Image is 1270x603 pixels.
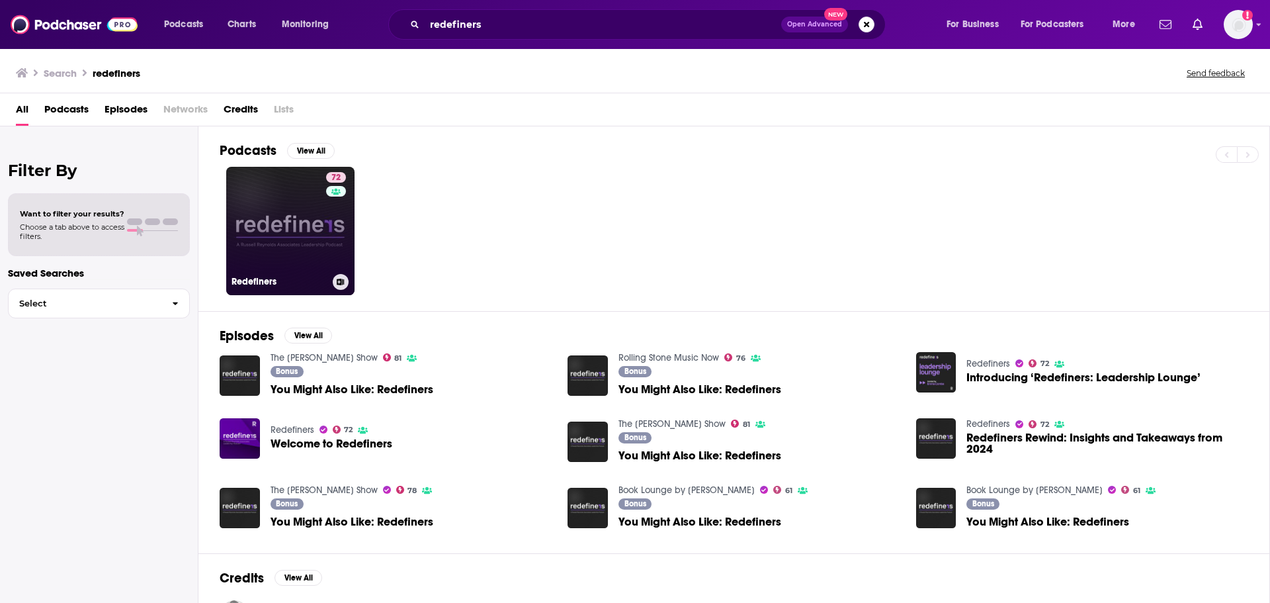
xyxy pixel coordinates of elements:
span: Bonus [972,500,994,508]
span: You Might Also Like: Redefiners [271,384,433,395]
span: For Podcasters [1021,15,1084,34]
span: Bonus [624,500,646,508]
span: 61 [1133,488,1140,494]
button: Show profile menu [1224,10,1253,39]
img: Podchaser - Follow, Share and Rate Podcasts [11,12,138,37]
img: User Profile [1224,10,1253,39]
span: You Might Also Like: Redefiners [618,450,781,461]
a: 81 [731,420,750,428]
a: Rolling Stone Music Now [618,352,719,363]
button: Open AdvancedNew [781,17,848,32]
h3: Search [44,67,77,79]
img: Introducing ‘Redefiners: Leadership Lounge’ [916,352,956,393]
img: Redefiners Rewind: Insights and Takeaways from 2024 [916,418,956,459]
h2: Credits [220,570,264,586]
svg: Add a profile image [1242,10,1253,21]
a: Introducing ‘Redefiners: Leadership Lounge’ [966,372,1201,383]
a: EpisodesView All [220,328,332,344]
a: 72 [326,172,346,183]
span: 76 [736,355,745,361]
a: 72 [333,426,353,434]
span: Logged in as rpearson [1224,10,1253,39]
button: open menu [273,14,346,35]
div: Search podcasts, credits, & more... [401,9,898,40]
a: CreditsView All [220,570,322,586]
span: New [824,8,848,21]
a: You Might Also Like: Redefiners [568,355,608,396]
button: View All [275,570,322,586]
span: Bonus [624,434,646,441]
a: 76 [724,353,745,361]
span: Charts [228,15,256,34]
a: 72 [1029,420,1049,428]
span: Choose a tab above to access filters. [20,222,124,241]
span: Bonus [624,367,646,375]
span: Select [9,299,161,308]
h2: Podcasts [220,142,276,159]
a: All [16,99,28,126]
a: 78 [396,486,417,494]
span: 61 [785,488,792,494]
h2: Episodes [220,328,274,344]
span: Lists [274,99,294,126]
span: 72 [1040,361,1049,367]
a: Welcome to Redefiners [271,438,392,449]
img: Welcome to Redefiners [220,418,260,459]
span: Episodes [105,99,148,126]
a: 61 [773,486,792,494]
button: open menu [1103,14,1152,35]
a: Book Lounge by Libby [618,485,755,496]
a: Show notifications dropdown [1154,13,1177,36]
span: 72 [344,427,353,433]
span: Bonus [276,500,298,508]
span: Bonus [276,367,298,375]
a: 61 [1121,486,1140,494]
span: 78 [407,488,417,494]
span: Podcasts [164,15,203,34]
button: View All [284,328,332,344]
span: Want to filter your results? [20,209,124,218]
span: Open Advanced [787,21,842,28]
a: You Might Also Like: Redefiners [618,384,781,395]
a: You Might Also Like: Redefiners [271,516,433,528]
button: open menu [155,14,220,35]
a: Redefiners [966,358,1010,369]
button: open menu [1012,14,1103,35]
span: Networks [163,99,208,126]
button: View All [287,143,335,159]
img: You Might Also Like: Redefiners [568,422,608,462]
span: Redefiners Rewind: Insights and Takeaways from 2024 [966,432,1248,455]
a: You Might Also Like: Redefiners [618,516,781,528]
span: 81 [743,422,750,428]
h2: Filter By [8,161,190,180]
span: More [1113,15,1135,34]
a: You Might Also Like: Redefiners [916,488,956,528]
a: You Might Also Like: Redefiners [220,488,260,528]
span: 81 [394,355,402,361]
a: 72 [1029,359,1049,367]
span: 72 [1040,422,1049,428]
a: The Sarah Fraser Show [271,352,378,363]
img: You Might Also Like: Redefiners [568,488,608,528]
span: For Business [947,15,999,34]
button: Select [8,289,190,318]
a: Credits [224,99,258,126]
a: The Rich Eisen Show [271,485,378,496]
a: Podcasts [44,99,89,126]
span: Monitoring [282,15,329,34]
a: Charts [219,14,264,35]
a: The Sarah Fraser Show [618,418,726,430]
img: You Might Also Like: Redefiners [220,355,260,396]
